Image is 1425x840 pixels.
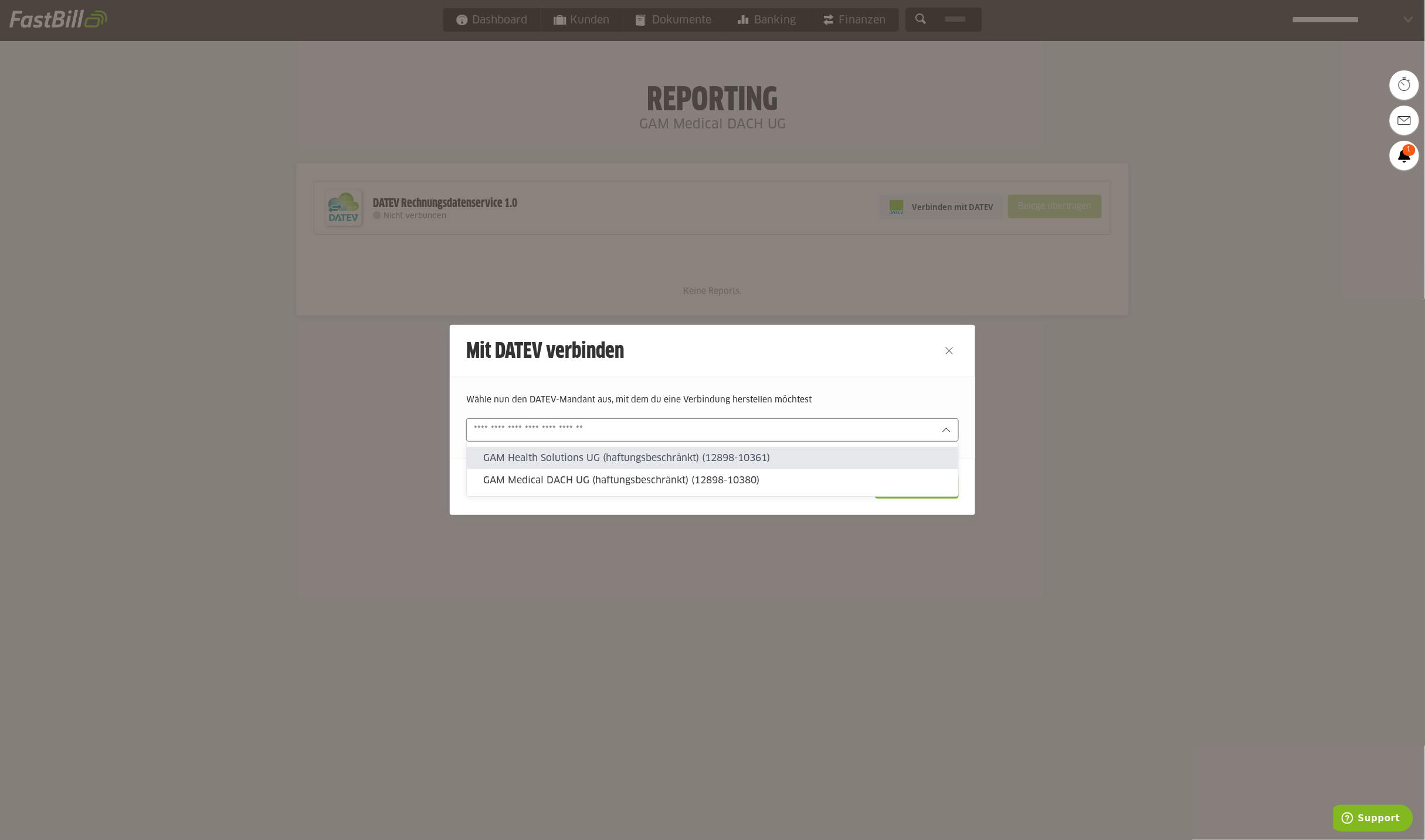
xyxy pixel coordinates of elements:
[467,469,958,492] sl-option: GAM Medical DACH UG (haftungsbeschränkt) (12898-10380)
[467,447,958,469] sl-option: GAM Health Solutions UG (haftungsbeschränkt) (12898-10361)
[1390,141,1419,170] a: 1
[466,394,959,407] p: Wähle nun den DATEV-Mandant aus, mit dem du eine Verbindung herstellen möchtest
[1403,144,1416,156] span: 1
[1334,805,1413,834] iframe: Opens a widget where you can find more information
